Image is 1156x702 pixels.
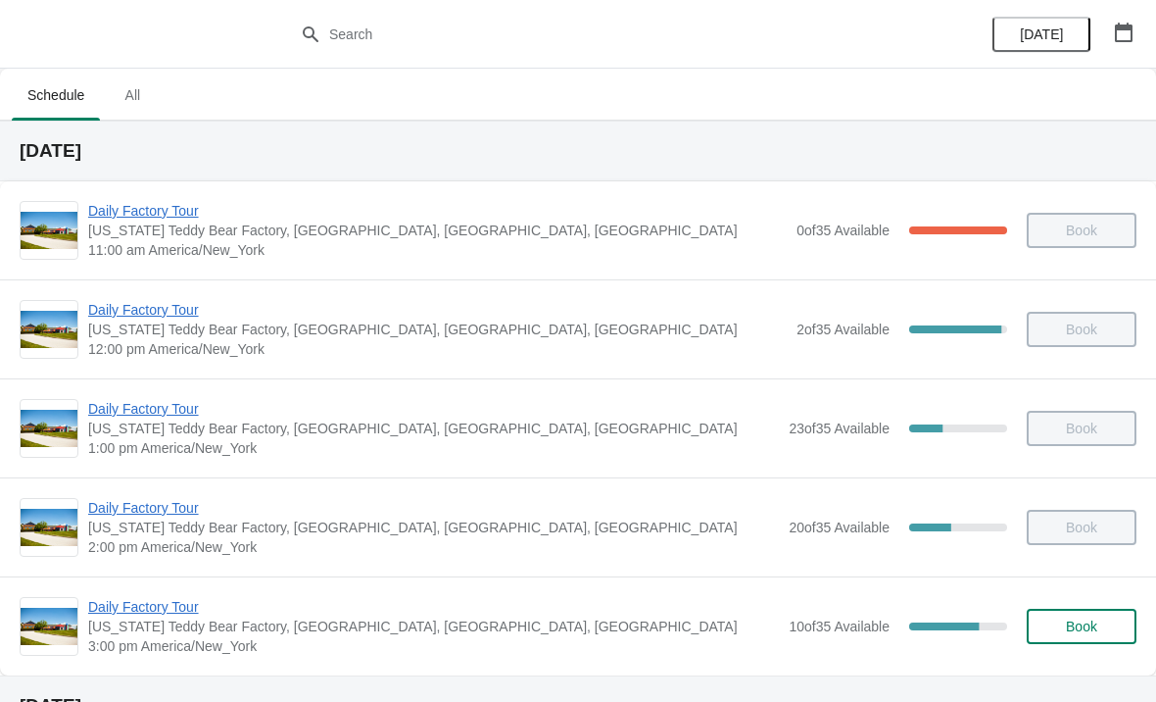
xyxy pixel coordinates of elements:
span: 1:00 pm America/New_York [88,438,779,458]
span: Book [1066,619,1097,634]
span: 23 of 35 Available [789,421,890,436]
span: [US_STATE] Teddy Bear Factory, [GEOGRAPHIC_DATA], [GEOGRAPHIC_DATA], [GEOGRAPHIC_DATA] [88,617,779,636]
img: Daily Factory Tour | Vermont Teddy Bear Factory, Shelburne Road, Shelburne, VT, USA | 2:00 pm Ame... [21,509,77,547]
span: [US_STATE] Teddy Bear Factory, [GEOGRAPHIC_DATA], [GEOGRAPHIC_DATA], [GEOGRAPHIC_DATA] [88,419,779,438]
span: 2 of 35 Available [796,322,890,337]
span: [US_STATE] Teddy Bear Factory, [GEOGRAPHIC_DATA], [GEOGRAPHIC_DATA], [GEOGRAPHIC_DATA] [88,518,779,537]
img: Daily Factory Tour | Vermont Teddy Bear Factory, Shelburne Road, Shelburne, VT, USA | 11:00 am Am... [21,212,77,250]
span: 2:00 pm America/New_York [88,537,779,557]
input: Search [328,17,867,52]
span: Daily Factory Tour [88,498,779,518]
img: Daily Factory Tour | Vermont Teddy Bear Factory, Shelburne Road, Shelburne, VT, USA | 3:00 pm Ame... [21,608,77,646]
img: Daily Factory Tour | Vermont Teddy Bear Factory, Shelburne Road, Shelburne, VT, USA | 12:00 pm Am... [21,311,77,349]
span: Daily Factory Tour [88,597,779,617]
button: Book [1027,609,1136,644]
button: [DATE] [992,17,1090,52]
span: 12:00 pm America/New_York [88,339,787,359]
span: [US_STATE] Teddy Bear Factory, [GEOGRAPHIC_DATA], [GEOGRAPHIC_DATA], [GEOGRAPHIC_DATA] [88,320,787,339]
span: 20 of 35 Available [789,520,890,535]
span: 3:00 pm America/New_York [88,636,779,656]
span: [DATE] [1020,26,1063,42]
h2: [DATE] [20,141,1136,161]
span: Daily Factory Tour [88,399,779,419]
span: Daily Factory Tour [88,300,787,320]
span: 10 of 35 Available [789,619,890,634]
span: Schedule [12,77,100,113]
span: All [108,77,157,113]
span: 11:00 am America/New_York [88,240,787,260]
span: 0 of 35 Available [796,223,890,238]
img: Daily Factory Tour | Vermont Teddy Bear Factory, Shelburne Road, Shelburne, VT, USA | 1:00 pm Ame... [21,410,77,448]
span: Daily Factory Tour [88,201,787,221]
span: [US_STATE] Teddy Bear Factory, [GEOGRAPHIC_DATA], [GEOGRAPHIC_DATA], [GEOGRAPHIC_DATA] [88,221,787,240]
